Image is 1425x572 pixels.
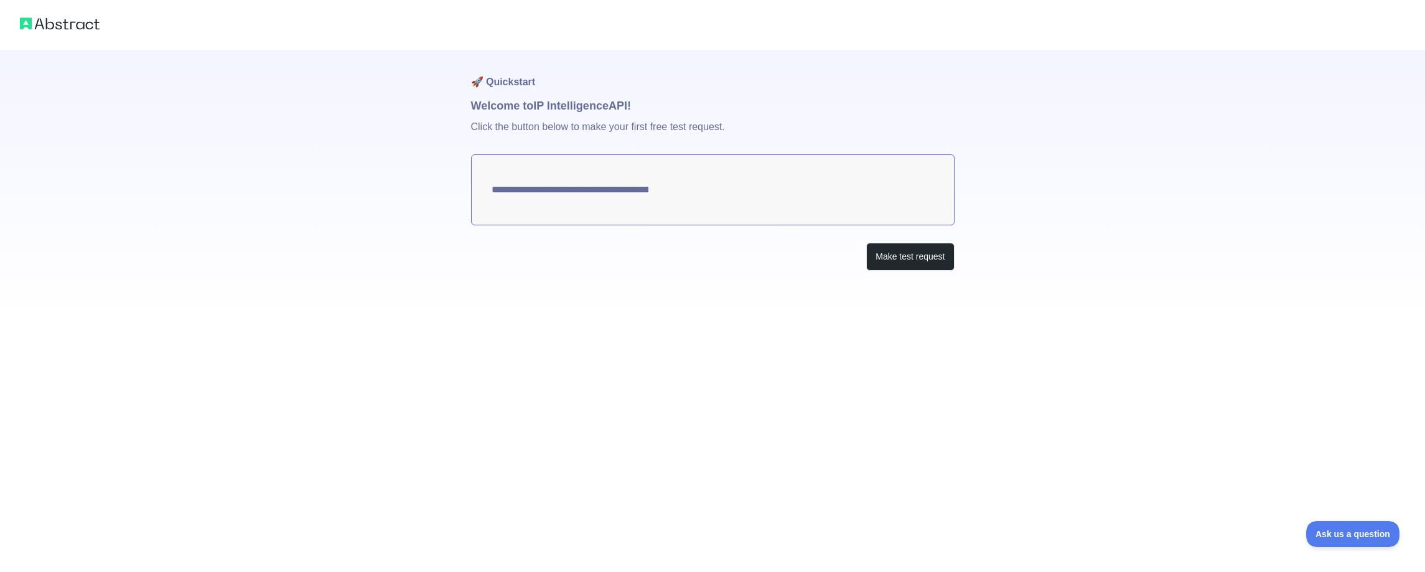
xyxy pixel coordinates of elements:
[471,115,955,154] p: Click the button below to make your first free test request.
[866,243,954,271] button: Make test request
[471,50,955,97] h1: 🚀 Quickstart
[1306,521,1400,547] iframe: Toggle Customer Support
[471,97,955,115] h1: Welcome to IP Intelligence API!
[20,15,100,32] img: Abstract logo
